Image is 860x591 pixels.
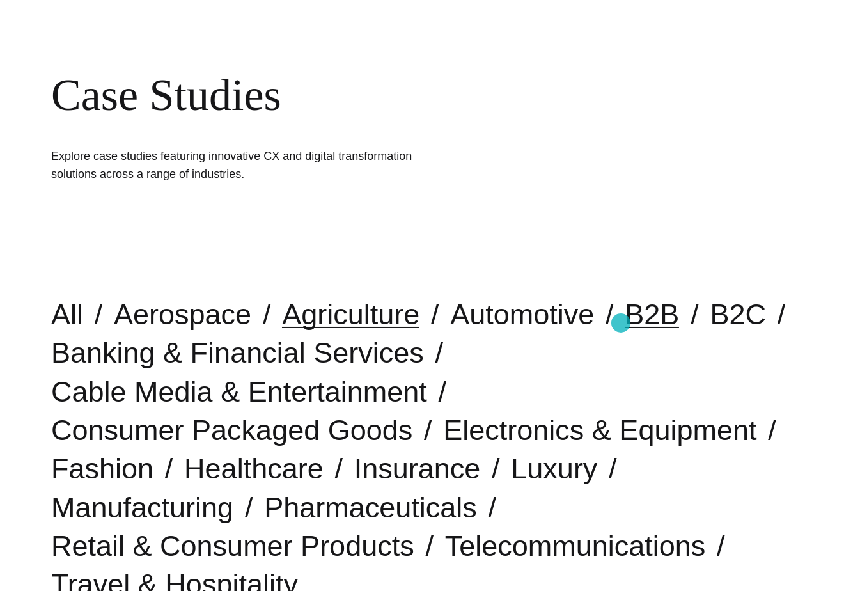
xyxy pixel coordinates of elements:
a: B2C [710,298,766,331]
h1: Explore case studies featuring innovative CX and digital transformation solutions across a range ... [51,147,435,183]
a: B2B [625,298,679,331]
a: Retail & Consumer Products [51,530,414,562]
div: Case Studies [51,69,780,122]
a: Electronics & Equipment [443,414,756,446]
a: Luxury [511,452,597,485]
a: Pharmaceuticals [264,491,477,524]
a: Fashion [51,452,153,485]
a: Consumer Packaged Goods [51,414,412,446]
a: Banking & Financial Services [51,336,424,369]
a: Telecommunications [445,530,706,562]
a: Insurance [354,452,481,485]
a: Agriculture [282,298,419,331]
a: Automotive [450,298,594,331]
a: Cable Media & Entertainment [51,375,427,408]
a: Aerospace [114,298,251,331]
a: All [51,298,83,331]
a: Healthcare [184,452,324,485]
a: Manufacturing [51,491,233,524]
